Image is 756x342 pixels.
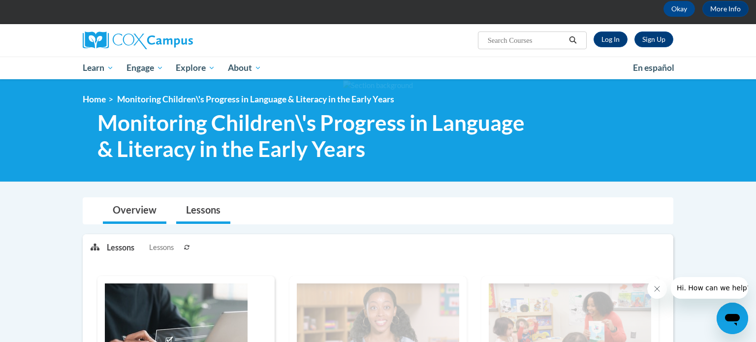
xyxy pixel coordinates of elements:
[117,94,394,104] span: Monitoring Children\'s Progress in Language & Literacy in the Early Years
[634,31,673,47] a: Register
[343,80,413,91] img: Section background
[97,110,537,162] span: Monitoring Children\'s Progress in Language & Literacy in the Early Years
[149,242,174,253] span: Lessons
[176,198,230,224] a: Lessons
[633,62,674,73] span: En español
[663,1,695,17] button: Okay
[671,277,748,299] iframe: Message from company
[176,62,215,74] span: Explore
[487,34,566,46] input: Search Courses
[83,94,106,104] a: Home
[6,7,80,15] span: Hi. How can we help?
[68,57,688,79] div: Main menu
[169,57,221,79] a: Explore
[103,198,166,224] a: Overview
[83,62,114,74] span: Learn
[76,57,120,79] a: Learn
[647,279,667,299] iframe: Close message
[594,31,628,47] a: Log In
[83,31,270,49] a: Cox Campus
[702,1,749,17] a: More Info
[221,57,268,79] a: About
[228,62,261,74] span: About
[566,34,580,46] button: Search
[83,31,193,49] img: Cox Campus
[717,303,748,334] iframe: Button to launch messaging window
[627,58,681,78] a: En español
[107,242,134,253] p: Lessons
[126,62,163,74] span: Engage
[120,57,170,79] a: Engage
